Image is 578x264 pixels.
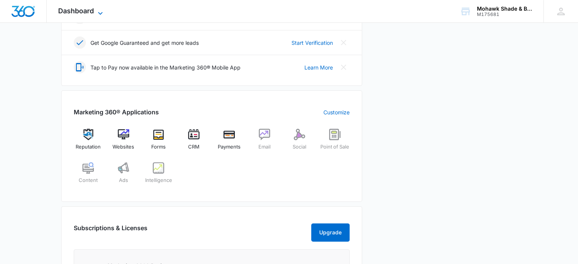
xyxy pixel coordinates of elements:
span: Reputation [76,143,101,151]
div: account name [477,6,532,12]
a: Forms [144,129,173,156]
a: CRM [179,129,209,156]
span: Intelligence [145,177,172,184]
button: Upgrade [311,223,350,242]
a: Ads [109,162,138,190]
span: CRM [188,143,200,151]
span: Ads [119,177,128,184]
span: Dashboard [58,7,94,15]
p: Get Google Guaranteed and get more leads [90,39,199,47]
a: Email [250,129,279,156]
a: Intelligence [144,162,173,190]
div: account id [477,12,532,17]
span: Forms [151,143,166,151]
h2: Marketing 360® Applications [74,107,159,117]
a: Content [74,162,103,190]
span: Email [258,143,271,151]
button: Close [337,61,350,73]
a: Start Verification [291,39,333,47]
a: Customize [323,108,350,116]
span: Social [293,143,306,151]
a: Social [285,129,314,156]
a: Point of Sale [320,129,350,156]
span: Content [79,177,98,184]
a: Payments [215,129,244,156]
p: Tap to Pay now available in the Marketing 360® Mobile App [90,63,241,71]
a: Websites [109,129,138,156]
span: Point of Sale [320,143,349,151]
span: Websites [112,143,134,151]
span: Payments [218,143,241,151]
a: Reputation [74,129,103,156]
a: Learn More [304,63,333,71]
h2: Subscriptions & Licenses [74,223,147,239]
button: Close [337,36,350,49]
